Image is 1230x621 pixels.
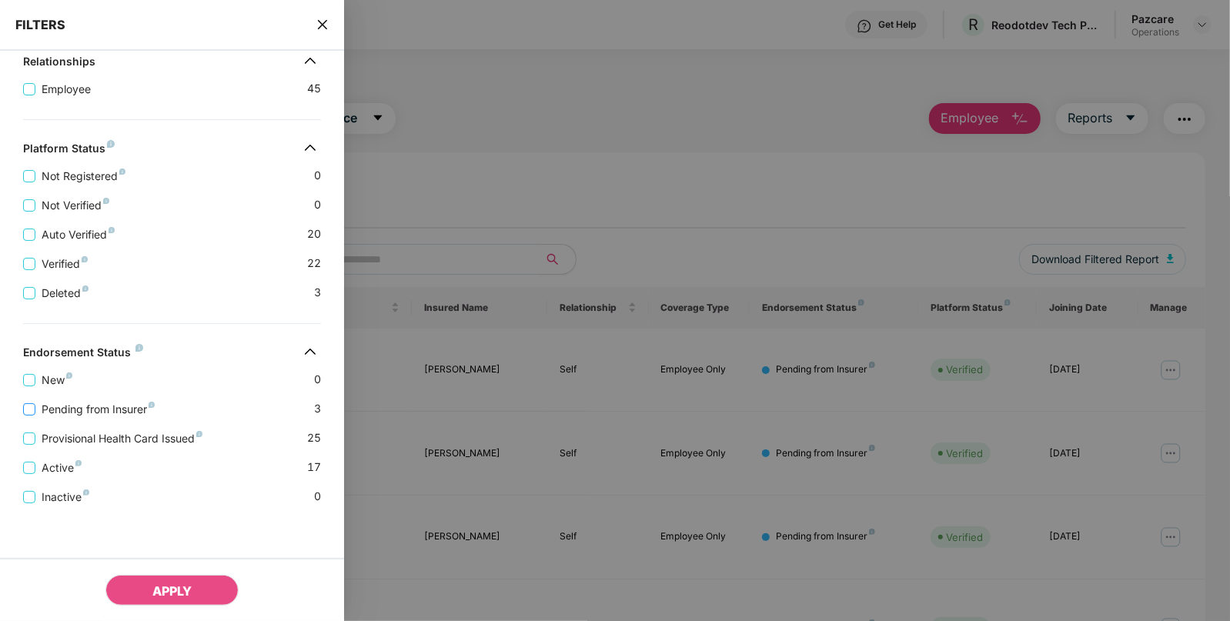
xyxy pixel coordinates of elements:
div: Platform Status [23,142,115,160]
button: APPLY [105,575,239,606]
span: APPLY [152,583,192,599]
img: svg+xml;base64,PHN2ZyB4bWxucz0iaHR0cDovL3d3dy53My5vcmcvMjAwMC9zdmciIHdpZHRoPSI4IiBoZWlnaHQ9IjgiIH... [82,256,88,262]
span: Verified [35,255,94,272]
span: Deleted [35,285,95,302]
span: 25 [307,429,321,447]
img: svg+xml;base64,PHN2ZyB4bWxucz0iaHR0cDovL3d3dy53My5vcmcvMjAwMC9zdmciIHdpZHRoPSI4IiBoZWlnaHQ9IjgiIH... [66,372,72,379]
div: Endorsement Status [23,346,143,364]
img: svg+xml;base64,PHN2ZyB4bWxucz0iaHR0cDovL3d3dy53My5vcmcvMjAwMC9zdmciIHdpZHRoPSI4IiBoZWlnaHQ9IjgiIH... [107,140,115,148]
img: svg+xml;base64,PHN2ZyB4bWxucz0iaHR0cDovL3d3dy53My5vcmcvMjAwMC9zdmciIHdpZHRoPSI4IiBoZWlnaHQ9IjgiIH... [75,460,82,466]
span: 17 [307,459,321,476]
img: svg+xml;base64,PHN2ZyB4bWxucz0iaHR0cDovL3d3dy53My5vcmcvMjAwMC9zdmciIHdpZHRoPSI4IiBoZWlnaHQ9IjgiIH... [196,431,202,437]
span: Auto Verified [35,226,121,243]
span: Active [35,459,88,476]
span: Pending from Insurer [35,401,161,418]
span: 3 [314,284,321,302]
img: svg+xml;base64,PHN2ZyB4bWxucz0iaHR0cDovL3d3dy53My5vcmcvMjAwMC9zdmciIHdpZHRoPSI4IiBoZWlnaHQ9IjgiIH... [149,402,155,408]
span: FILTERS [15,17,65,32]
span: Inactive [35,489,95,506]
img: svg+xml;base64,PHN2ZyB4bWxucz0iaHR0cDovL3d3dy53My5vcmcvMjAwMC9zdmciIHdpZHRoPSI4IiBoZWlnaHQ9IjgiIH... [103,198,109,204]
span: Employee [35,81,97,98]
span: 0 [314,371,321,389]
span: 3 [314,400,321,418]
span: 45 [307,80,321,98]
span: 22 [307,255,321,272]
span: close [316,17,329,32]
img: svg+xml;base64,PHN2ZyB4bWxucz0iaHR0cDovL3d3dy53My5vcmcvMjAwMC9zdmciIHdpZHRoPSI4IiBoZWlnaHQ9IjgiIH... [82,285,89,292]
span: 0 [314,196,321,214]
img: svg+xml;base64,PHN2ZyB4bWxucz0iaHR0cDovL3d3dy53My5vcmcvMjAwMC9zdmciIHdpZHRoPSIzMiIgaGVpZ2h0PSIzMi... [298,339,323,364]
span: New [35,372,79,389]
span: Provisional Health Card Issued [35,430,209,447]
img: svg+xml;base64,PHN2ZyB4bWxucz0iaHR0cDovL3d3dy53My5vcmcvMjAwMC9zdmciIHdpZHRoPSI4IiBoZWlnaHQ9IjgiIH... [135,344,143,352]
img: svg+xml;base64,PHN2ZyB4bWxucz0iaHR0cDovL3d3dy53My5vcmcvMjAwMC9zdmciIHdpZHRoPSIzMiIgaGVpZ2h0PSIzMi... [298,135,323,160]
img: svg+xml;base64,PHN2ZyB4bWxucz0iaHR0cDovL3d3dy53My5vcmcvMjAwMC9zdmciIHdpZHRoPSI4IiBoZWlnaHQ9IjgiIH... [109,227,115,233]
span: 0 [314,488,321,506]
span: 20 [307,225,321,243]
span: Not Verified [35,197,115,214]
span: Not Registered [35,168,132,185]
img: svg+xml;base64,PHN2ZyB4bWxucz0iaHR0cDovL3d3dy53My5vcmcvMjAwMC9zdmciIHdpZHRoPSI4IiBoZWlnaHQ9IjgiIH... [119,169,125,175]
span: 0 [314,167,321,185]
img: svg+xml;base64,PHN2ZyB4bWxucz0iaHR0cDovL3d3dy53My5vcmcvMjAwMC9zdmciIHdpZHRoPSI4IiBoZWlnaHQ9IjgiIH... [83,489,89,496]
img: svg+xml;base64,PHN2ZyB4bWxucz0iaHR0cDovL3d3dy53My5vcmcvMjAwMC9zdmciIHdpZHRoPSIzMiIgaGVpZ2h0PSIzMi... [298,48,323,73]
div: Relationships [23,55,95,73]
